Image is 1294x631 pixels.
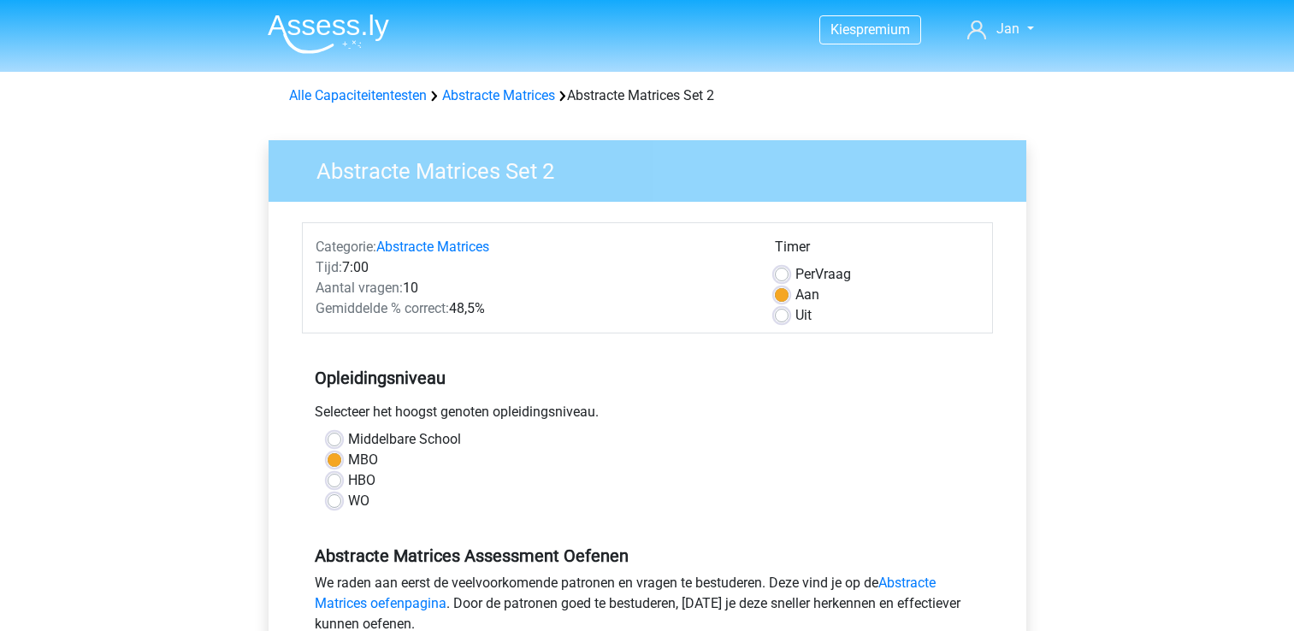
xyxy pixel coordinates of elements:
[996,21,1019,37] span: Jan
[303,278,762,298] div: 10
[795,264,851,285] label: Vraag
[960,19,1040,39] a: Jan
[795,285,819,305] label: Aan
[315,361,980,395] h5: Opleidingsniveau
[289,87,427,103] a: Alle Capaciteitentesten
[296,151,1013,185] h3: Abstracte Matrices Set 2
[282,86,1013,106] div: Abstracte Matrices Set 2
[830,21,856,38] span: Kies
[348,491,369,511] label: WO
[442,87,555,103] a: Abstracte Matrices
[316,300,449,316] span: Gemiddelde % correct:
[316,280,403,296] span: Aantal vragen:
[316,259,342,275] span: Tijd:
[376,239,489,255] a: Abstracte Matrices
[348,429,461,450] label: Middelbare School
[316,239,376,255] span: Categorie:
[268,14,389,54] img: Assessly
[302,402,993,429] div: Selecteer het hoogst genoten opleidingsniveau.
[820,18,920,41] a: Kiespremium
[795,305,812,326] label: Uit
[303,298,762,319] div: 48,5%
[775,237,979,264] div: Timer
[348,450,378,470] label: MBO
[303,257,762,278] div: 7:00
[348,470,375,491] label: HBO
[795,266,815,282] span: Per
[315,545,980,566] h5: Abstracte Matrices Assessment Oefenen
[856,21,910,38] span: premium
